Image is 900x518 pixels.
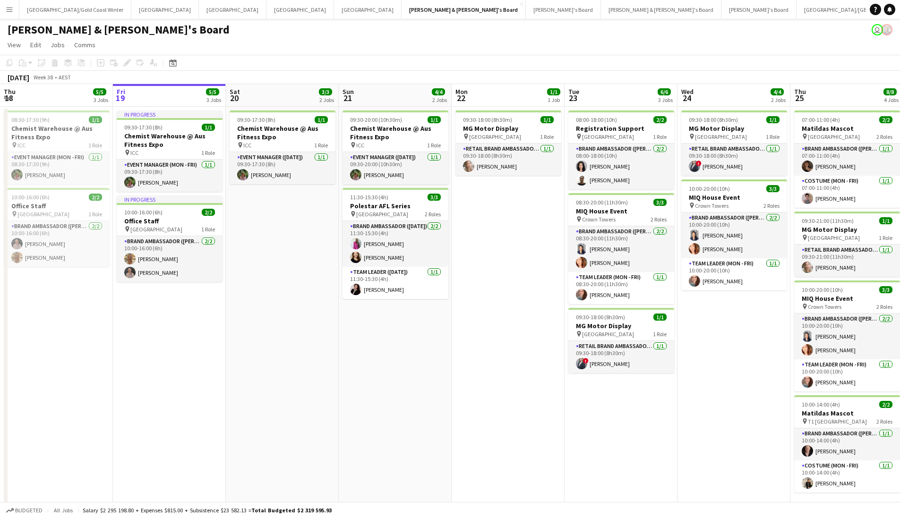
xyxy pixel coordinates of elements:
[794,409,900,417] h3: Matildas Mascot
[4,152,110,184] app-card-role: Event Manager (Mon - Fri)1/108:30-17:30 (9h)[PERSON_NAME]
[808,234,860,241] span: [GEOGRAPHIC_DATA]
[17,142,26,149] span: ICC
[771,88,784,95] span: 4/4
[117,132,223,149] h3: Chemist Warehouse @ Aus Fitness Expo
[425,211,441,218] span: 2 Roles
[681,110,787,176] app-job-card: 09:30-18:00 (8h30m)1/1MG Motor Display [GEOGRAPHIC_DATA]1 RoleRETAIL Brand Ambassador (Mon - Fri)...
[130,226,182,233] span: [GEOGRAPHIC_DATA]
[70,39,99,51] a: Comms
[251,507,332,514] span: Total Budgeted $2 319 595.93
[721,0,797,19] button: [PERSON_NAME]'s Board
[695,202,729,209] span: Crown Towers
[766,116,780,123] span: 1/1
[696,161,702,166] span: !
[794,314,900,359] app-card-role: Brand Ambassador ([PERSON_NAME])2/210:00-20:00 (10h)[PERSON_NAME][PERSON_NAME]
[583,358,589,364] span: !
[681,212,787,258] app-card-role: Brand Ambassador ([PERSON_NAME])2/210:00-20:00 (10h)[PERSON_NAME][PERSON_NAME]
[794,176,900,208] app-card-role: Costume (Mon - Fri)1/107:00-11:00 (4h)[PERSON_NAME]
[11,116,50,123] span: 08:30-17:30 (9h)
[124,124,163,131] span: 09:30-17:30 (8h)
[117,110,223,192] app-job-card: In progress09:30-17:30 (8h)1/1Chemist Warehouse @ Aus Fitness Expo ICC1 RoleEvent Manager (Mon - ...
[568,193,674,304] div: 08:30-20:00 (11h30m)3/3MIQ House Event Crown Towers2 RolesBrand Ambassador ([PERSON_NAME])2/208:3...
[230,124,335,141] h3: Chemist Warehouse @ Aus Fitness Expo
[540,133,554,140] span: 1 Role
[455,144,561,176] app-card-role: RETAIL Brand Ambassador (Mon - Fri)1/109:30-18:00 (8h30m)[PERSON_NAME]
[4,39,25,51] a: View
[658,96,673,103] div: 3 Jobs
[88,142,102,149] span: 1 Role
[17,211,69,218] span: [GEOGRAPHIC_DATA]
[343,188,448,299] app-job-card: 11:30-15:30 (4h)3/3Polestar AFL Series [GEOGRAPHIC_DATA]2 RolesBrand Ambassador ([DATE])2/211:30-...
[794,144,900,176] app-card-role: Brand Ambassador ([PERSON_NAME])1/107:00-11:00 (4h)[PERSON_NAME]
[681,179,787,290] app-job-card: 10:00-20:00 (10h)3/3MIQ House Event Crown Towers2 RolesBrand Ambassador ([PERSON_NAME])2/210:00-2...
[202,124,215,131] span: 1/1
[228,93,240,103] span: 20
[243,142,251,149] span: ICC
[794,280,900,391] div: 10:00-20:00 (10h)3/3MIQ House Event Crown Towers2 RolesBrand Ambassador ([PERSON_NAME])2/210:00-2...
[4,188,110,267] app-job-card: 10:00-16:00 (6h)2/2Office Staff [GEOGRAPHIC_DATA]1 RoleBrand Ambassador ([PERSON_NAME])2/210:00-1...
[582,331,634,338] span: [GEOGRAPHIC_DATA]
[879,401,892,408] span: 2/2
[201,226,215,233] span: 1 Role
[131,0,199,19] button: [GEOGRAPHIC_DATA]
[455,87,468,96] span: Mon
[428,194,441,201] span: 3/3
[202,209,215,216] span: 2/2
[794,395,900,493] div: 10:00-14:00 (4h)2/2Matildas Mascot T1 [GEOGRAPHIC_DATA]2 RolesBrand Ambassador ([PERSON_NAME])1/1...
[802,401,840,408] span: 10:00-14:00 (4h)
[568,110,674,189] app-job-card: 08:00-18:00 (10h)2/2Registration Support [GEOGRAPHIC_DATA]1 RoleBrand Ambassador ([PERSON_NAME])2...
[455,110,561,176] app-job-card: 09:30-18:00 (8h30m)1/1MG Motor Display [GEOGRAPHIC_DATA]1 RoleRETAIL Brand Ambassador (Mon - Fri)...
[8,73,29,82] div: [DATE]
[432,96,447,103] div: 2 Jobs
[794,294,900,303] h3: MIQ House Event
[15,507,43,514] span: Budgeted
[681,144,787,176] app-card-role: RETAIL Brand Ambassador (Mon - Fri)1/109:30-18:00 (8h30m)![PERSON_NAME]
[201,149,215,156] span: 1 Role
[343,124,448,141] h3: Chemist Warehouse @ Aus Fitness Expo
[681,87,694,96] span: Wed
[117,195,223,282] app-job-card: In progress10:00-16:00 (6h)2/2Office Staff [GEOGRAPHIC_DATA]1 RoleBrand Ambassador ([PERSON_NAME]...
[463,116,512,123] span: 09:30-18:00 (8h30m)
[794,124,900,133] h3: Matildas Mascot
[794,212,900,277] app-job-card: 09:30-21:00 (11h30m)1/1MG Motor Display [GEOGRAPHIC_DATA]1 RoleRETAIL Brand Ambassador (Mon - Fri...
[576,314,625,321] span: 09:30-18:00 (8h30m)
[343,152,448,184] app-card-role: Event Manager ([DATE])1/109:30-20:00 (10h30m)[PERSON_NAME]
[115,93,125,103] span: 19
[74,41,95,49] span: Comms
[876,418,892,425] span: 2 Roles
[89,116,102,123] span: 1/1
[230,152,335,184] app-card-role: Event Manager ([DATE])1/109:30-17:30 (8h)[PERSON_NAME]
[771,96,786,103] div: 2 Jobs
[117,217,223,225] h3: Office Staff
[4,202,110,210] h3: Office Staff
[206,96,221,103] div: 3 Jobs
[230,110,335,184] div: 09:30-17:30 (8h)1/1Chemist Warehouse @ Aus Fitness Expo ICC1 RoleEvent Manager ([DATE])1/109:30-1...
[763,202,780,209] span: 2 Roles
[89,194,102,201] span: 2/2
[343,267,448,299] app-card-role: Team Leader ([DATE])1/111:30-15:30 (4h)[PERSON_NAME]
[658,88,671,95] span: 6/6
[526,0,601,19] button: [PERSON_NAME]'s Board
[314,142,328,149] span: 1 Role
[59,74,71,81] div: AEST
[427,142,441,149] span: 1 Role
[794,87,806,96] span: Thu
[117,110,223,118] div: In progress
[881,24,892,35] app-user-avatar: Neil Burton
[794,359,900,391] app-card-role: Team Leader (Mon - Fri)1/110:00-20:00 (10h)[PERSON_NAME]
[794,225,900,234] h3: MG Motor Display
[568,308,674,373] app-job-card: 09:30-18:00 (8h30m)1/1MG Motor Display [GEOGRAPHIC_DATA]1 RoleRETAIL Brand Ambassador (Mon - Fri)...
[879,286,892,293] span: 3/3
[651,216,667,223] span: 2 Roles
[117,195,223,203] div: In progress
[653,133,667,140] span: 1 Role
[88,211,102,218] span: 1 Role
[4,124,110,141] h3: Chemist Warehouse @ Aus Fitness Expo
[695,133,747,140] span: [GEOGRAPHIC_DATA]
[428,116,441,123] span: 1/1
[802,116,840,123] span: 07:00-11:00 (4h)
[808,303,841,310] span: Crown Towers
